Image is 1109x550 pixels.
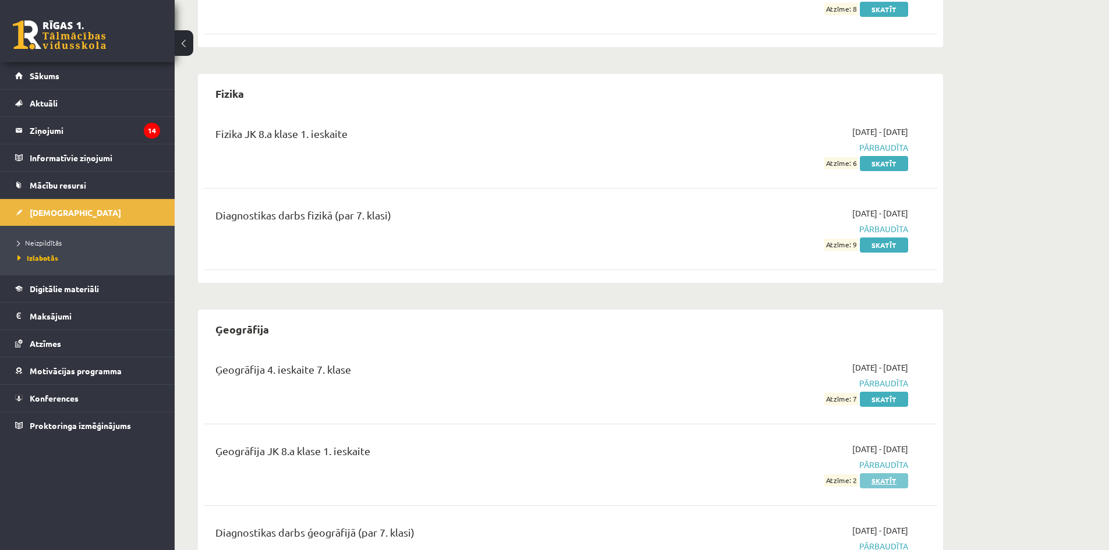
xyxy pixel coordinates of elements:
a: Ziņojumi14 [15,117,160,144]
a: Digitālie materiāli [15,275,160,302]
a: Informatīvie ziņojumi [15,144,160,171]
div: Ģeogrāfija JK 8.a klase 1. ieskaite [215,443,671,464]
a: Sākums [15,62,160,89]
div: Diagnostikas darbs ģeogrāfijā (par 7. klasi) [215,524,671,546]
a: [DEMOGRAPHIC_DATA] [15,199,160,226]
a: Mācību resursi [15,172,160,198]
span: Motivācijas programma [30,366,122,376]
span: Izlabotās [17,253,58,262]
a: Skatīt [860,473,908,488]
span: [DATE] - [DATE] [852,443,908,455]
span: Atzīme: 6 [824,157,858,169]
div: Diagnostikas darbs fizikā (par 7. klasi) [215,207,671,229]
a: Atzīmes [15,330,160,357]
a: Neizpildītās [17,237,163,248]
a: Skatīt [860,392,908,407]
span: Pārbaudīta [689,459,908,471]
a: Proktoringa izmēģinājums [15,412,160,439]
span: Atzīme: 8 [824,3,858,15]
a: Skatīt [860,156,908,171]
span: Sākums [30,70,59,81]
span: [DATE] - [DATE] [852,126,908,138]
span: Atzīme: 2 [824,474,858,487]
span: Mācību resursi [30,180,86,190]
span: Aktuāli [30,98,58,108]
span: Proktoringa izmēģinājums [30,420,131,431]
span: Pārbaudīta [689,223,908,235]
a: Skatīt [860,237,908,253]
legend: Ziņojumi [30,117,160,144]
span: Pārbaudīta [689,141,908,154]
legend: Informatīvie ziņojumi [30,144,160,171]
span: Atzīme: 9 [824,239,858,251]
i: 14 [144,123,160,139]
a: Maksājumi [15,303,160,329]
span: Neizpildītās [17,238,62,247]
span: [DATE] - [DATE] [852,524,908,537]
span: [DATE] - [DATE] [852,361,908,374]
legend: Maksājumi [30,303,160,329]
span: Konferences [30,393,79,403]
a: Konferences [15,385,160,411]
a: Skatīt [860,2,908,17]
a: Rīgas 1. Tālmācības vidusskola [13,20,106,49]
a: Aktuāli [15,90,160,116]
span: [DATE] - [DATE] [852,207,908,219]
a: Izlabotās [17,253,163,263]
span: Atzīme: 7 [824,393,858,405]
a: Motivācijas programma [15,357,160,384]
span: Digitālie materiāli [30,283,99,294]
div: Ģeogrāfija 4. ieskaite 7. klase [215,361,671,383]
span: Atzīmes [30,338,61,349]
h2: Fizika [204,80,256,107]
div: Fizika JK 8.a klase 1. ieskaite [215,126,671,147]
h2: Ģeogrāfija [204,315,281,343]
span: [DEMOGRAPHIC_DATA] [30,207,121,218]
span: Pārbaudīta [689,377,908,389]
